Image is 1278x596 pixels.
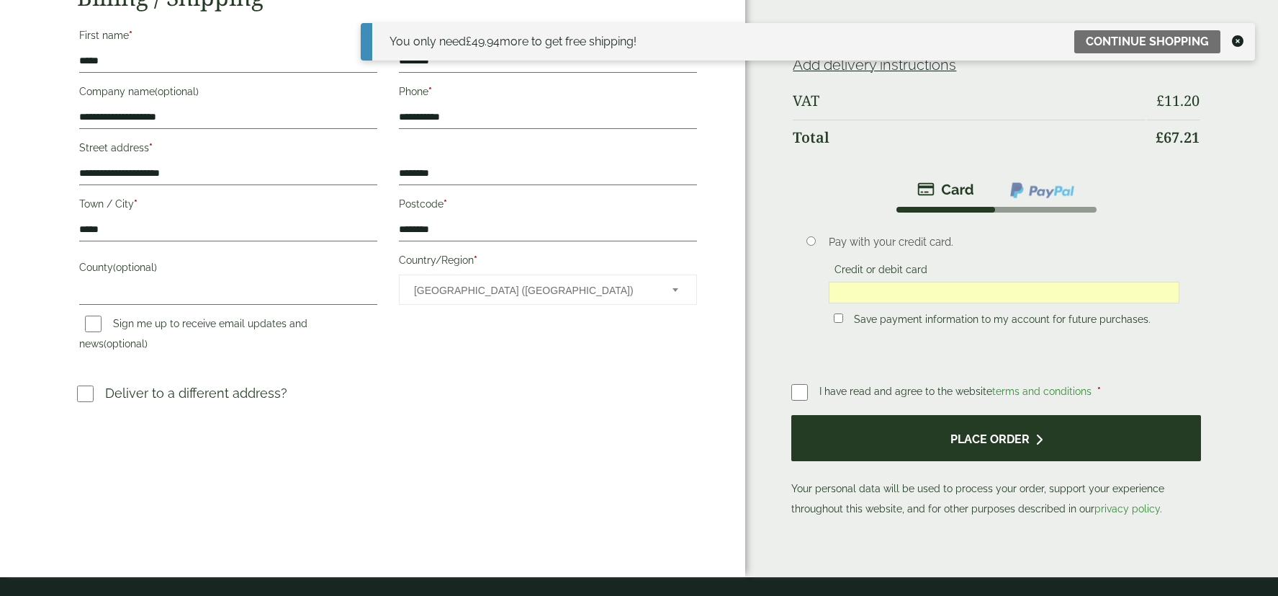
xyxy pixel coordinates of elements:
[113,262,157,273] span: (optional)
[466,35,500,48] span: 49.94
[819,386,1094,397] span: I have read and agree to the website
[444,198,447,210] abbr: required
[79,81,377,106] label: Company name
[793,84,1146,118] th: VAT
[79,257,377,282] label: County
[399,81,697,106] label: Phone
[833,286,1175,299] iframe: Secure card payment input frame
[79,138,377,162] label: Street address
[829,234,1179,250] p: Pay with your credit card.
[79,318,307,354] label: Sign me up to receive email updates and news
[399,250,697,275] label: Country/Region
[917,181,974,198] img: stripe.png
[1074,30,1220,53] a: Continue shopping
[155,86,199,97] span: (optional)
[1156,128,1164,147] span: £
[79,194,377,218] label: Town / City
[1156,91,1164,110] span: £
[1164,22,1200,40] p: Free
[466,35,472,48] span: £
[791,415,1201,462] button: Place order
[399,194,697,218] label: Postcode
[1009,181,1076,200] img: ppcp-gateway.png
[791,415,1201,520] p: Your personal data will be used to process your order, support your experience throughout this we...
[149,142,153,154] abbr: required
[1156,128,1200,147] bdi: 67.21
[829,264,933,280] label: Credit or debit card
[793,56,956,74] a: Add delivery instructions
[1094,503,1160,515] a: privacy policy
[129,30,132,41] abbr: required
[474,254,477,266] abbr: required
[1156,91,1200,110] bdi: 11.20
[414,275,653,306] span: United Kingdom (UK)
[399,275,697,305] span: Country/Region
[992,386,1092,397] a: terms and conditions
[848,313,1156,329] label: Save payment information to my account for future purchases.
[793,120,1146,155] th: Total
[105,383,287,403] p: Deliver to a different address?
[79,25,377,50] label: First name
[1097,386,1101,397] abbr: required
[390,33,636,50] div: You only need more to get free shipping!
[428,86,432,97] abbr: required
[85,316,102,332] input: Sign me up to receive email updates and news(optional)
[134,198,138,210] abbr: required
[104,338,148,350] span: (optional)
